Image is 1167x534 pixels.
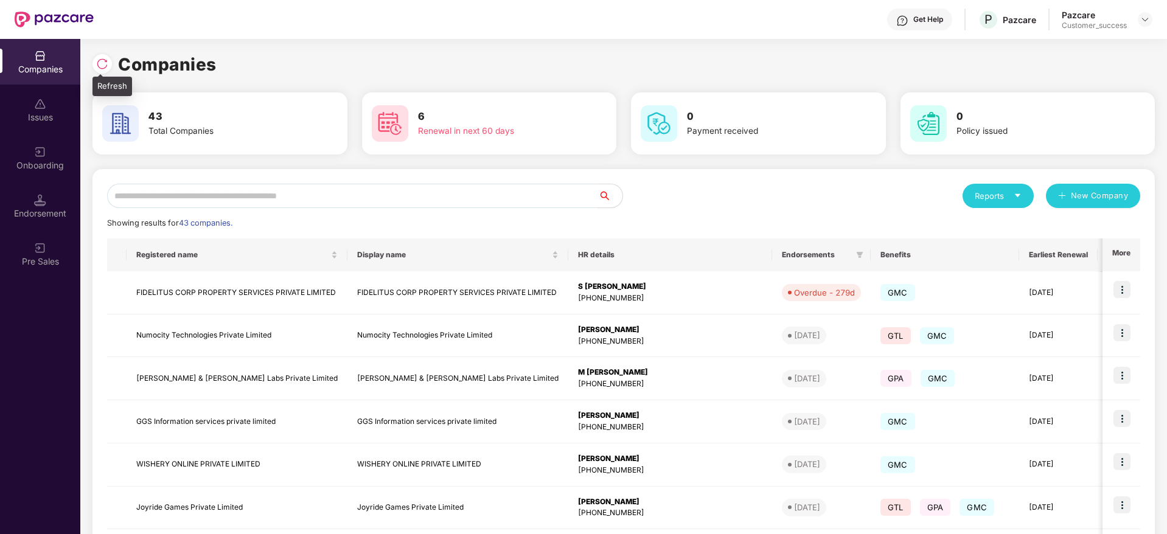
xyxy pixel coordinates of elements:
div: [PHONE_NUMBER] [578,421,762,433]
img: svg+xml;base64,PHN2ZyBpZD0iSGVscC0zMngzMiIgeG1sbnM9Imh0dHA6Ly93d3cudzMub3JnLzIwMDAvc3ZnIiB3aWR0aD... [896,15,908,27]
span: GMC [921,370,955,387]
span: plus [1058,192,1066,201]
th: Issues [1098,238,1150,271]
span: GMC [960,499,994,516]
button: search [597,184,623,208]
h1: Companies [118,51,217,78]
span: GMC [880,456,915,473]
img: icon [1113,453,1130,470]
img: icon [1113,410,1130,427]
img: svg+xml;base64,PHN2ZyB4bWxucz0iaHR0cDovL3d3dy53My5vcmcvMjAwMC9zdmciIHdpZHRoPSI2MCIgaGVpZ2h0PSI2MC... [641,105,677,142]
th: Registered name [127,238,347,271]
img: icon [1113,281,1130,298]
img: icon [1113,367,1130,384]
td: WISHERY ONLINE PRIVATE LIMITED [127,443,347,487]
td: [DATE] [1019,357,1098,400]
div: Renewal in next 60 days [418,125,571,138]
span: Registered name [136,250,329,260]
img: svg+xml;base64,PHN2ZyB4bWxucz0iaHR0cDovL3d3dy53My5vcmcvMjAwMC9zdmciIHdpZHRoPSI2MCIgaGVpZ2h0PSI2MC... [372,105,408,142]
div: Customer_success [1062,21,1127,30]
div: [PHONE_NUMBER] [578,465,762,476]
div: M [PERSON_NAME] [578,367,762,378]
img: svg+xml;base64,PHN2ZyB3aWR0aD0iMjAiIGhlaWdodD0iMjAiIHZpZXdCb3g9IjAgMCAyMCAyMCIgZmlsbD0ibm9uZSIgeG... [34,242,46,254]
div: Policy issued [956,125,1110,138]
td: [DATE] [1019,271,1098,314]
span: 43 companies. [179,218,232,227]
img: svg+xml;base64,PHN2ZyBpZD0iQ29tcGFuaWVzIiB4bWxucz0iaHR0cDovL3d3dy53My5vcmcvMjAwMC9zdmciIHdpZHRoPS... [34,50,46,62]
td: [DATE] [1019,314,1098,358]
span: filter [856,251,863,258]
div: [PERSON_NAME] [578,410,762,421]
img: svg+xml;base64,PHN2ZyBpZD0iRHJvcGRvd24tMzJ4MzIiIHhtbG5zPSJodHRwOi8vd3d3LnczLm9yZy8yMDAwL3N2ZyIgd2... [1140,15,1150,24]
div: Payment received [687,125,840,138]
td: Joyride Games Private Limited [347,487,568,530]
th: Display name [347,238,568,271]
span: Showing results for [107,218,232,227]
button: plusNew Company [1046,184,1140,208]
div: [PHONE_NUMBER] [578,507,762,519]
td: Numocity Technologies Private Limited [347,314,568,358]
td: Joyride Games Private Limited [127,487,347,530]
div: [PHONE_NUMBER] [578,293,762,304]
span: New Company [1071,190,1129,202]
div: Overdue - 279d [794,286,855,299]
img: icon [1113,496,1130,513]
td: [PERSON_NAME] & [PERSON_NAME] Labs Private Limited [347,357,568,400]
div: [PHONE_NUMBER] [578,336,762,347]
div: S [PERSON_NAME] [578,281,762,293]
div: Reports [975,190,1022,202]
div: Refresh [92,77,132,96]
td: GGS Information services private limited [127,400,347,443]
h3: 6 [418,109,571,125]
td: [DATE] [1019,400,1098,443]
span: GMC [880,284,915,301]
img: svg+xml;base64,PHN2ZyB4bWxucz0iaHR0cDovL3d3dy53My5vcmcvMjAwMC9zdmciIHdpZHRoPSI2MCIgaGVpZ2h0PSI2MC... [102,105,139,142]
h3: 0 [687,109,840,125]
td: FIDELITUS CORP PROPERTY SERVICES PRIVATE LIMITED [347,271,568,314]
span: search [597,191,622,201]
th: More [1103,238,1140,271]
div: [PERSON_NAME] [578,453,762,465]
div: Get Help [913,15,943,24]
span: GPA [920,499,951,516]
td: FIDELITUS CORP PROPERTY SERVICES PRIVATE LIMITED [127,271,347,314]
div: Pazcare [1062,9,1127,21]
td: [PERSON_NAME] & [PERSON_NAME] Labs Private Limited [127,357,347,400]
div: [PHONE_NUMBER] [578,378,762,390]
span: caret-down [1014,192,1022,199]
img: svg+xml;base64,PHN2ZyBpZD0iUmVsb2FkLTMyeDMyIiB4bWxucz0iaHR0cDovL3d3dy53My5vcmcvMjAwMC9zdmciIHdpZH... [96,58,108,70]
img: New Pazcare Logo [15,12,94,27]
th: Benefits [871,238,1019,271]
img: svg+xml;base64,PHN2ZyB3aWR0aD0iMTQuNSIgaGVpZ2h0PSIxNC41IiB2aWV3Qm94PSIwIDAgMTYgMTYiIGZpbGw9Im5vbm... [34,194,46,206]
span: Endorsements [782,250,851,260]
td: WISHERY ONLINE PRIVATE LIMITED [347,443,568,487]
span: Display name [357,250,549,260]
img: svg+xml;base64,PHN2ZyB4bWxucz0iaHR0cDovL3d3dy53My5vcmcvMjAwMC9zdmciIHdpZHRoPSI2MCIgaGVpZ2h0PSI2MC... [910,105,947,142]
img: icon [1113,324,1130,341]
th: Earliest Renewal [1019,238,1098,271]
div: [PERSON_NAME] [578,324,762,336]
div: [DATE] [794,458,820,470]
td: [DATE] [1019,487,1098,530]
span: GTL [880,327,911,344]
span: filter [854,248,866,262]
span: GMC [880,413,915,430]
div: Total Companies [148,125,302,138]
span: GTL [880,499,911,516]
span: GPA [880,370,911,387]
td: [DATE] [1019,443,1098,487]
img: svg+xml;base64,PHN2ZyBpZD0iSXNzdWVzX2Rpc2FibGVkIiB4bWxucz0iaHR0cDovL3d3dy53My5vcmcvMjAwMC9zdmciIH... [34,98,46,110]
h3: 43 [148,109,302,125]
div: [PERSON_NAME] [578,496,762,508]
td: Numocity Technologies Private Limited [127,314,347,358]
img: svg+xml;base64,PHN2ZyB3aWR0aD0iMjAiIGhlaWdodD0iMjAiIHZpZXdCb3g9IjAgMCAyMCAyMCIgZmlsbD0ibm9uZSIgeG... [34,146,46,158]
div: [DATE] [794,415,820,428]
td: GGS Information services private limited [347,400,568,443]
span: P [984,12,992,27]
div: [DATE] [794,501,820,513]
div: [DATE] [794,372,820,384]
div: Pazcare [1003,14,1036,26]
h3: 0 [956,109,1110,125]
div: [DATE] [794,329,820,341]
th: HR details [568,238,772,271]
